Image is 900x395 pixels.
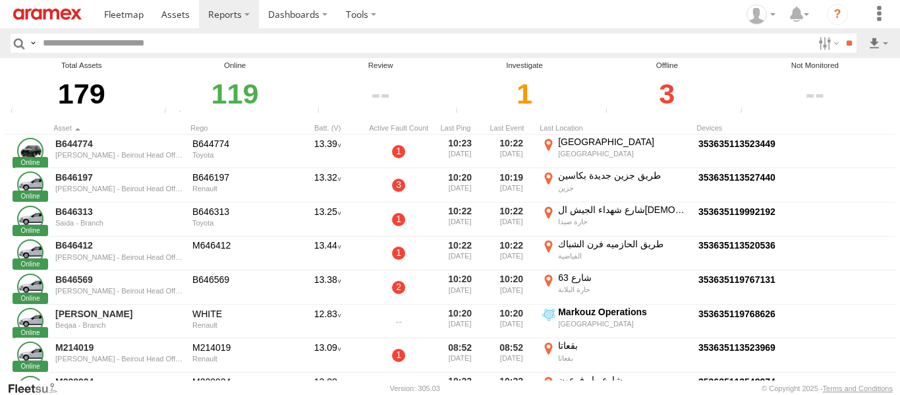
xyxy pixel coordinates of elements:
img: aramex-logo.svg [13,9,82,20]
a: Click to View Asset Details [17,206,43,232]
div: The health of these assets types is not monitored. [737,107,756,117]
div: Click to Sort [437,123,483,133]
div: Number of assets that have communicated at least once in the last 6hrs [160,107,180,117]
div: [GEOGRAPHIC_DATA] [558,149,689,158]
div: 12.83 [295,306,360,338]
label: Search Query [28,34,38,53]
a: Visit our Website [7,382,68,395]
a: Click to View Asset Details [17,308,43,334]
a: Click to View Asset Details [17,239,43,266]
div: Click to Sort [53,123,185,133]
div: جزين [558,183,689,193]
div: [PERSON_NAME] - Beirout Head Office [55,287,183,295]
div: Beqaa - Branch [55,321,183,329]
div: B646313 [192,206,287,218]
div: 10:23 [DATE] [437,136,483,167]
div: بقعاتا [558,340,689,351]
div: Click to filter by Investigate [451,71,598,117]
label: Search Filter Options [813,34,841,53]
div: 13.32 [295,169,360,201]
div: 10:20 [DATE] [437,272,483,303]
div: Offline [602,60,733,71]
a: Click to View Asset Details [17,274,43,300]
a: B646313 [55,206,183,218]
a: Click to View Device Details [698,377,775,387]
a: 3 [392,179,405,192]
div: Assets that have not communicated at least once with the server in the last 6hrs [314,107,333,117]
div: 13.25 [295,204,360,235]
div: Mazen Siblini [742,5,780,24]
div: 13.09 [295,340,360,371]
div: Total number of Enabled and Paused Assets [7,107,26,117]
div: 13.39 [295,136,360,167]
a: Click to View Device Details [698,138,775,149]
div: Review [314,60,448,71]
div: طريق جزين جديدة بكاسين [558,169,689,181]
div: Renault [192,185,287,193]
div: 10:22 [DATE] [437,204,483,235]
div: Toyota [192,151,287,159]
div: Investigate [451,60,598,71]
div: شارع 63 [558,272,689,284]
div: شارع بيار فرعون [558,374,689,386]
div: طريق الحازميه فرن الشباك [558,238,689,250]
div: 10:22 [DATE] [488,238,534,270]
div: 08:52 [DATE] [488,340,534,371]
div: 10:22 [DATE] [488,136,534,167]
div: Assets that have not communicated at least once with the server in the last 48hrs [602,107,621,117]
a: M214019 [55,342,183,353]
div: Toyota [192,219,287,227]
a: B646412 [55,239,183,251]
div: [PERSON_NAME] - Beirout Head Office [55,253,183,261]
label: Click to View Event Location [540,238,691,270]
div: B646569 [192,274,287,286]
div: [GEOGRAPHIC_DATA] [558,136,689,148]
a: M228924 [55,376,183,388]
div: Click to Sort [488,123,534,133]
a: Click to View Asset Details [17,138,43,164]
div: 13.44 [295,238,360,270]
div: M646412 [192,239,287,251]
div: Renault [192,321,287,329]
label: Click to View Event Location [540,204,691,235]
div: WHITE [192,308,287,320]
div: 10:20 [DATE] [437,306,483,338]
div: حارة صيدا [558,217,689,226]
label: Export results as... [867,34,889,53]
div: Click to Sort [190,123,289,133]
a: [PERSON_NAME] [55,308,183,320]
div: Batt. (V) [295,123,360,133]
div: Click to filter by Offline [602,71,733,117]
div: 10:20 [DATE] [488,306,534,338]
div: حارة البلانة [558,285,689,294]
div: Click to filter by Review [314,71,448,117]
a: 1 [392,349,405,362]
div: 10:20 [DATE] [437,169,483,201]
a: Click to View Device Details [698,172,775,183]
div: 10:22 [DATE] [488,204,534,235]
label: Click to View Event Location [540,340,691,371]
label: Click to View Event Location [540,169,691,201]
div: [PERSON_NAME] - Beirout Head Office [55,355,183,363]
div: Click to filter by Online [160,71,310,117]
a: Click to View Device Details [698,206,775,217]
a: Click to View Asset Details [17,342,43,368]
div: 13.38 [295,272,360,303]
div: بقعاتا [558,353,689,363]
div: Renault [192,355,287,363]
div: 08:52 [DATE] [437,340,483,371]
a: Click to View Asset Details [17,171,43,198]
a: Click to View Device Details [698,309,775,319]
div: [GEOGRAPHIC_DATA] [558,319,689,328]
div: 10:20 [DATE] [488,272,534,303]
div: B646197 [192,171,287,183]
div: Click to filter by Not Monitored [737,71,893,117]
div: شارع شهداء الجيش ال[DEMOGRAPHIC_DATA] [558,204,689,216]
div: [PERSON_NAME] - Beirout Head Office [55,151,183,159]
label: Click to View Event Location [540,306,691,338]
a: B646569 [55,274,183,286]
a: Click to View Device Details [698,274,775,285]
div: B644774 [192,138,287,150]
label: Click to View Event Location [540,272,691,303]
a: 1 [392,213,405,226]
